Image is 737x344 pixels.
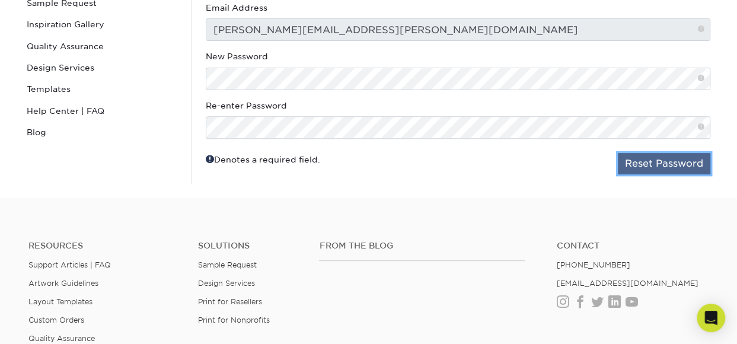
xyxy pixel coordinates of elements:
a: Inspiration Gallery [22,14,182,35]
a: Print for Resellers [198,297,262,306]
label: Re-enter Password [206,100,287,112]
a: Help Center | FAQ [22,100,182,122]
a: Quality Assurance [22,36,182,57]
h4: From the Blog [319,241,525,251]
a: Print for Nonprofits [198,316,270,324]
a: Templates [22,78,182,100]
a: [EMAIL_ADDRESS][DOMAIN_NAME] [557,279,698,288]
button: Reset Password [618,153,710,174]
div: Denotes a required field. [206,153,320,165]
label: New Password [206,50,268,62]
h4: Solutions [198,241,301,251]
a: Layout Templates [28,297,92,306]
h4: Resources [28,241,180,251]
a: Artwork Guidelines [28,279,98,288]
a: Sample Request [198,260,257,269]
a: Blog [22,122,182,143]
a: Custom Orders [28,316,84,324]
label: Email Address [206,2,267,14]
a: Contact [557,241,709,251]
a: Design Services [22,57,182,78]
a: [PHONE_NUMBER] [557,260,630,269]
div: Open Intercom Messenger [697,304,725,332]
a: Design Services [198,279,255,288]
a: Quality Assurance [28,334,95,343]
a: Support Articles | FAQ [28,260,111,269]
